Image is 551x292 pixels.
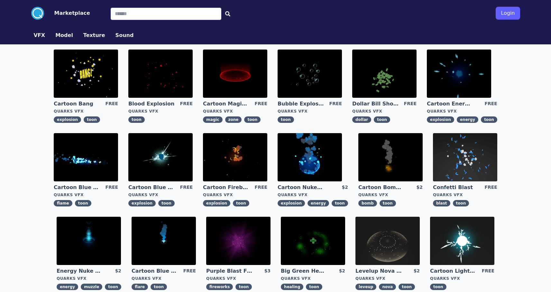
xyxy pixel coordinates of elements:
a: Cartoon Bomb Fuse [358,184,405,191]
span: healing [281,284,303,290]
img: imgAlt [54,50,118,98]
div: FREE [484,100,497,107]
span: fireworks [206,284,233,290]
div: Quarks VFX [358,192,423,197]
div: Quarks VFX [203,192,267,197]
a: Cartoon Nuke Energy Explosion [278,184,324,191]
span: toon [430,284,446,290]
span: explosion [278,200,305,206]
a: Cartoon Blue Flamethrower [54,184,100,191]
div: FREE [180,100,193,107]
div: $2 [339,268,345,275]
div: $2 [342,184,348,191]
img: imgAlt [132,217,196,265]
a: Big Green Healing Effect [281,268,327,275]
img: imgAlt [427,50,491,98]
span: muzzle [81,284,102,290]
div: Quarks VFX [128,109,193,114]
span: toon [306,284,322,290]
div: $2 [115,268,121,275]
div: Quarks VFX [203,109,267,114]
a: Purple Blast Fireworks [206,268,253,275]
button: VFX [34,32,45,39]
a: VFX [29,32,51,39]
div: Quarks VFX [427,109,497,114]
span: toon [128,116,145,123]
div: FREE [329,100,342,107]
span: toon [105,284,121,290]
a: Model [50,32,78,39]
button: Login [496,7,520,20]
button: Sound [115,32,134,39]
span: toon [233,200,249,206]
a: Sound [110,32,139,39]
div: Quarks VFX [206,276,271,281]
img: imgAlt [203,133,267,181]
span: bomb [358,200,377,206]
a: Energy Nuke Muzzle Flash [57,268,103,275]
span: leveup [355,284,376,290]
img: imgAlt [433,133,497,181]
img: imgAlt [128,50,193,98]
img: imgAlt [352,50,417,98]
div: FREE [183,268,196,275]
div: Quarks VFX [132,276,196,281]
a: Login [496,4,520,22]
span: magic [203,116,222,123]
span: toon [278,116,294,123]
div: $3 [264,268,271,275]
span: toon [158,200,175,206]
div: Quarks VFX [433,192,497,197]
div: FREE [255,100,267,107]
div: $2 [416,184,422,191]
span: energy [308,200,329,206]
img: imgAlt [57,217,121,265]
a: Bubble Explosion [278,100,324,107]
div: Quarks VFX [278,109,342,114]
div: FREE [180,184,193,191]
span: flame [54,200,72,206]
img: imgAlt [278,133,342,181]
a: Cartoon Lightning Ball [430,268,476,275]
span: flare [132,284,148,290]
span: toon [332,200,348,206]
a: Cartoon Blue Gas Explosion [128,184,175,191]
span: dollar [352,116,371,123]
span: nova [379,284,396,290]
img: imgAlt [206,217,271,265]
div: FREE [404,100,417,107]
div: Quarks VFX [278,192,348,197]
span: explosion [203,200,230,206]
a: Cartoon Fireball Explosion [203,184,249,191]
span: toon [235,284,252,290]
img: imgAlt [355,217,420,265]
span: toon [399,284,415,290]
img: imgAlt [128,133,193,181]
img: imgAlt [278,50,342,98]
input: Search [111,8,221,20]
a: Cartoon Magic Zone [203,100,249,107]
span: toon [374,116,390,123]
a: Marketplace [44,9,90,17]
span: blast [433,200,450,206]
div: Quarks VFX [54,109,118,114]
a: Confetti Blast [433,184,479,191]
span: toon [84,116,100,123]
span: explosion [427,116,454,123]
span: explosion [128,200,156,206]
img: imgAlt [430,217,494,265]
div: Quarks VFX [54,192,118,197]
span: energy [457,116,478,123]
a: Dollar Bill Shower [352,100,399,107]
img: imgAlt [358,133,423,181]
div: Quarks VFX [281,276,345,281]
span: toon [453,200,469,206]
div: FREE [482,268,494,275]
img: imgAlt [203,50,267,98]
a: Texture [78,32,110,39]
div: FREE [106,184,118,191]
div: Quarks VFX [430,276,494,281]
span: toon [481,116,497,123]
a: Cartoon Blue Flare [132,268,178,275]
a: Cartoon Energy Explosion [427,100,473,107]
